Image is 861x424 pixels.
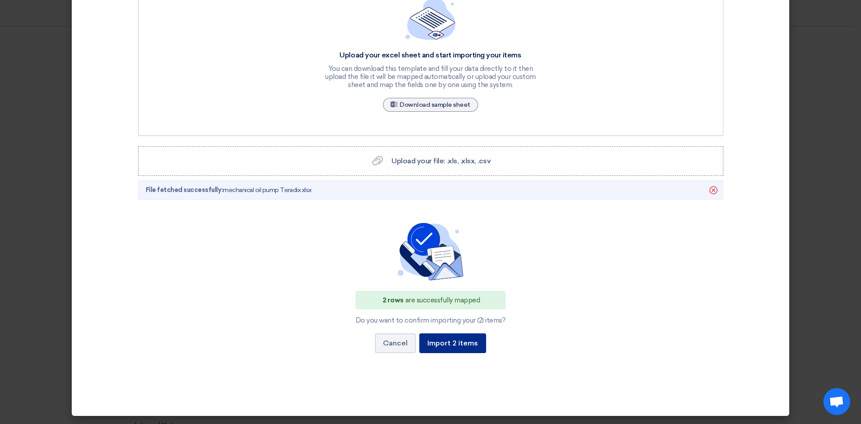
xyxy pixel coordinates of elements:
img: confirm_importing.svg [395,223,466,280]
span: 2 rows [383,296,403,304]
div: Do you want to confirm importing your (2) items? [356,316,506,324]
div: You can download this template and fill your data directly to it then upload the file it will be ... [323,65,538,89]
a: Download sample sheet [383,98,478,112]
span: Upload your file: .xls, .xlsx, .csv [391,157,491,165]
button: Import 2 items [419,333,486,353]
div: Upload your excel sheet and start importing your items [323,51,538,60]
span: mechanical oil pump Teradix.xlsx [146,185,312,195]
span: File fetched successfully: [146,186,223,194]
a: Open chat [823,388,850,415]
div: are successfully mapped [356,291,506,310]
button: Cancel [375,333,416,353]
